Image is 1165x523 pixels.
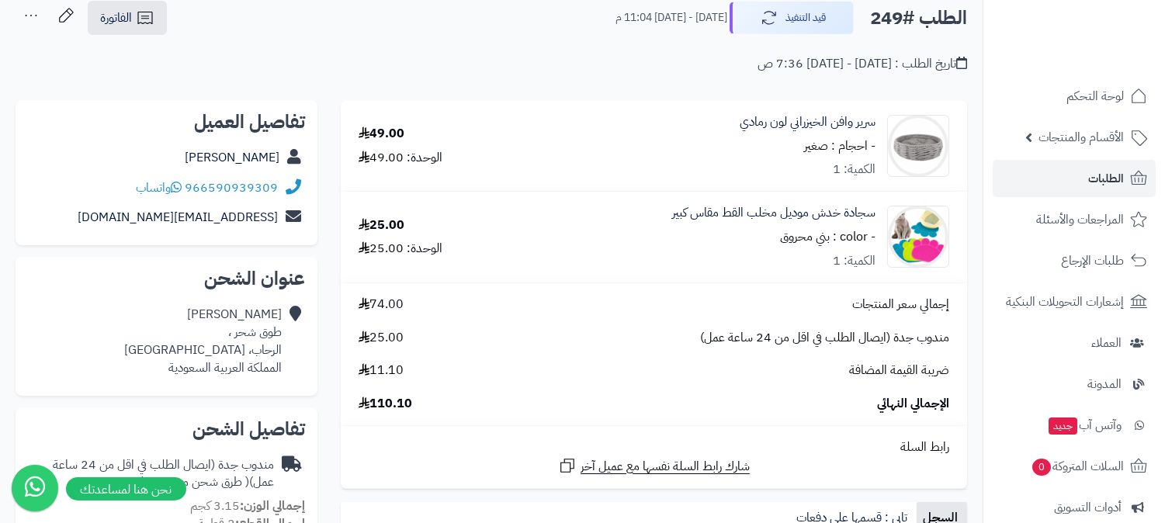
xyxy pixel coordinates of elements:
span: المدونة [1087,373,1122,395]
span: الفاتورة [100,9,132,27]
div: الكمية: 1 [833,161,875,178]
div: 25.00 [359,216,404,234]
a: المراجعات والأسئلة [993,201,1156,238]
a: 966590939309 [185,178,278,197]
span: طلبات الإرجاع [1061,250,1124,272]
small: - احجام : صغير [804,137,875,155]
span: العملاء [1091,332,1122,354]
span: 11.10 [359,362,404,379]
a: سجادة خدش موديل مخلب القط مقاس كبير [672,204,875,222]
span: 0 [1032,458,1051,476]
span: جديد [1049,417,1077,435]
a: [PERSON_NAME] [185,148,279,167]
h2: عنوان الشحن [28,269,305,288]
div: الكمية: 1 [833,252,875,270]
strong: إجمالي الوزن: [240,497,305,515]
span: 74.00 [359,296,404,313]
a: [EMAIL_ADDRESS][DOMAIN_NAME] [78,208,278,227]
img: 1700272100-bed%2043-90x90.png [888,115,948,177]
div: مندوب جدة (ايصال الطلب في اقل من 24 ساعة عمل) [28,456,274,492]
span: لوحة التحكم [1066,85,1124,107]
span: مندوب جدة (ايصال الطلب في اقل من 24 ساعة عمل) [700,329,949,347]
button: قيد التنفيذ [730,2,854,34]
span: السلات المتروكة [1031,455,1124,477]
small: - color : بني محروق [780,227,875,246]
span: المراجعات والأسئلة [1036,209,1124,230]
a: طلبات الإرجاع [993,242,1156,279]
a: الفاتورة [88,1,167,35]
a: شارك رابط السلة نفسها مع عميل آخر [558,456,750,476]
a: سرير وافن الخيزراني لون رمادي [740,113,875,131]
span: إشعارات التحويلات البنكية [1006,291,1124,313]
a: المدونة [993,365,1156,403]
span: وآتس آب [1047,414,1122,436]
small: [DATE] - [DATE] 11:04 م [615,10,727,26]
div: [PERSON_NAME] طوق شحر ، الرحاب، [GEOGRAPHIC_DATA] المملكة العربية السعودية [124,306,282,376]
a: السلات المتروكة0 [993,448,1156,485]
a: وآتس آبجديد [993,407,1156,444]
img: logo-2.png [1059,31,1150,64]
span: 25.00 [359,329,404,347]
span: 110.10 [359,395,412,413]
span: ( طرق شحن مخصصة ) [139,473,249,491]
span: الطلبات [1088,168,1124,189]
span: أدوات التسويق [1054,497,1122,518]
h2: تفاصيل العميل [28,113,305,131]
div: رابط السلة [347,438,961,456]
span: شارك رابط السلة نفسها مع عميل آخر [581,458,750,476]
a: العملاء [993,324,1156,362]
a: الطلبات [993,160,1156,197]
span: ضريبة القيمة المضافة [849,362,949,379]
h2: تفاصيل الشحن [28,420,305,438]
div: تاريخ الطلب : [DATE] - [DATE] 7:36 ص [758,55,967,73]
h2: الطلب #249 [870,2,967,34]
div: الوحدة: 49.00 [359,149,442,167]
img: 1741485636-litterbox%20x29-90x90.png [888,206,948,268]
span: الأقسام والمنتجات [1038,126,1124,148]
span: إجمالي سعر المنتجات [852,296,949,313]
span: الإجمالي النهائي [877,395,949,413]
div: الوحدة: 25.00 [359,240,442,258]
small: 3.15 كجم [190,497,305,515]
div: 49.00 [359,125,404,143]
a: واتساب [136,178,182,197]
a: لوحة التحكم [993,78,1156,115]
a: إشعارات التحويلات البنكية [993,283,1156,320]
